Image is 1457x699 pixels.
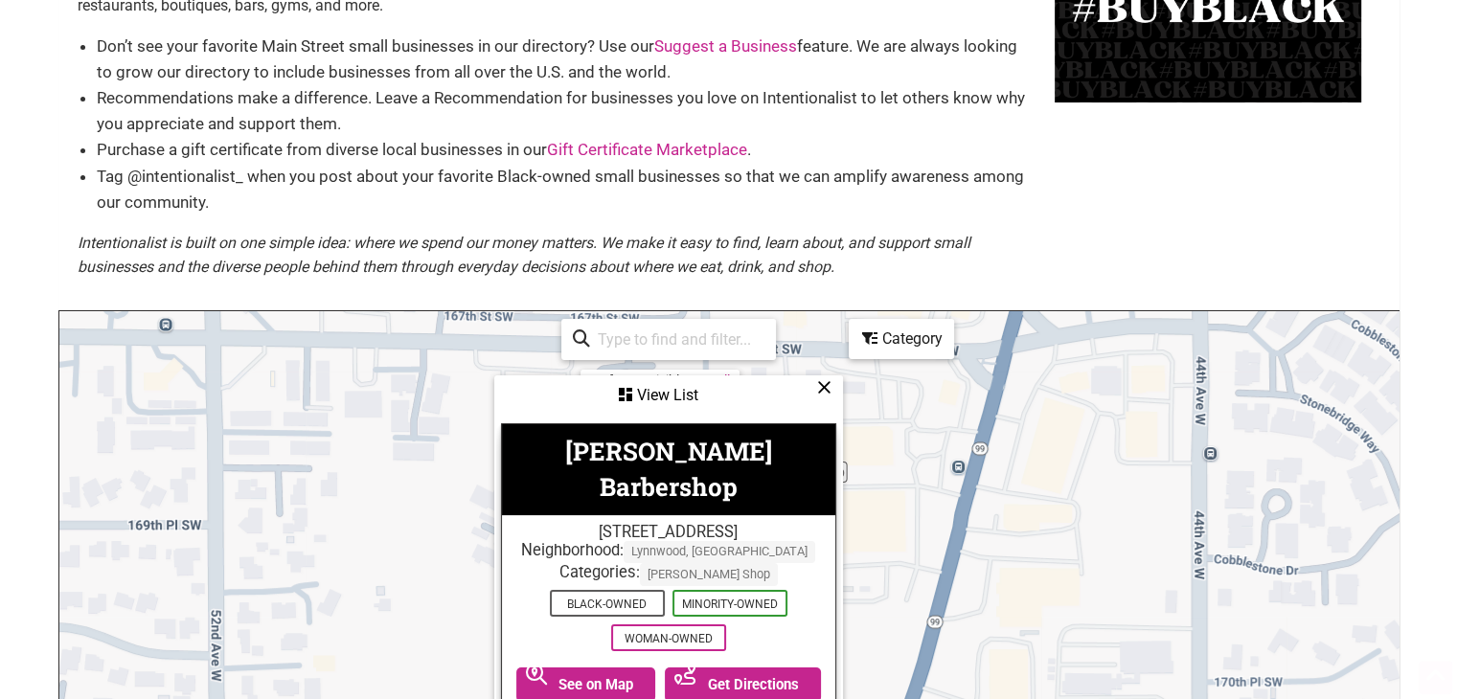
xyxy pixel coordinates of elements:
[97,164,1036,215] li: Tag @intentionalist_ when you post about your favorite Black-owned small businesses so that we ca...
[512,523,826,541] div: [STREET_ADDRESS]
[624,541,815,563] span: Lynnwood, [GEOGRAPHIC_DATA]
[512,563,826,585] div: Categories:
[692,372,730,388] a: See All
[565,435,772,503] a: [PERSON_NAME] Barbershop
[849,319,954,359] div: Filter by category
[97,85,1036,137] li: Recommendations make a difference. Leave a Recommendation for businesses you love on Intentionali...
[78,234,970,277] em: Intentionalist is built on one simple idea: where we spend our money matters. We make it easy to ...
[512,541,826,563] div: Neighborhood:
[611,624,726,651] span: Woman-Owned
[547,140,747,159] a: Gift Certificate Marketplace
[640,563,778,585] span: [PERSON_NAME] Shop
[590,372,686,388] div: 3 of 1213 visible
[851,321,952,357] div: Category
[561,319,776,360] div: Type to search and filter
[496,377,841,414] div: View List
[97,137,1036,163] li: Purchase a gift certificate from diverse local businesses in our .
[550,590,665,617] span: Black-Owned
[1419,661,1452,694] div: Scroll Back to Top
[672,590,787,617] span: Minority-Owned
[97,34,1036,85] li: Don’t see your favorite Main Street small businesses in our directory? Use our feature. We are al...
[654,36,797,56] a: Suggest a Business
[590,321,764,358] input: Type to find and filter...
